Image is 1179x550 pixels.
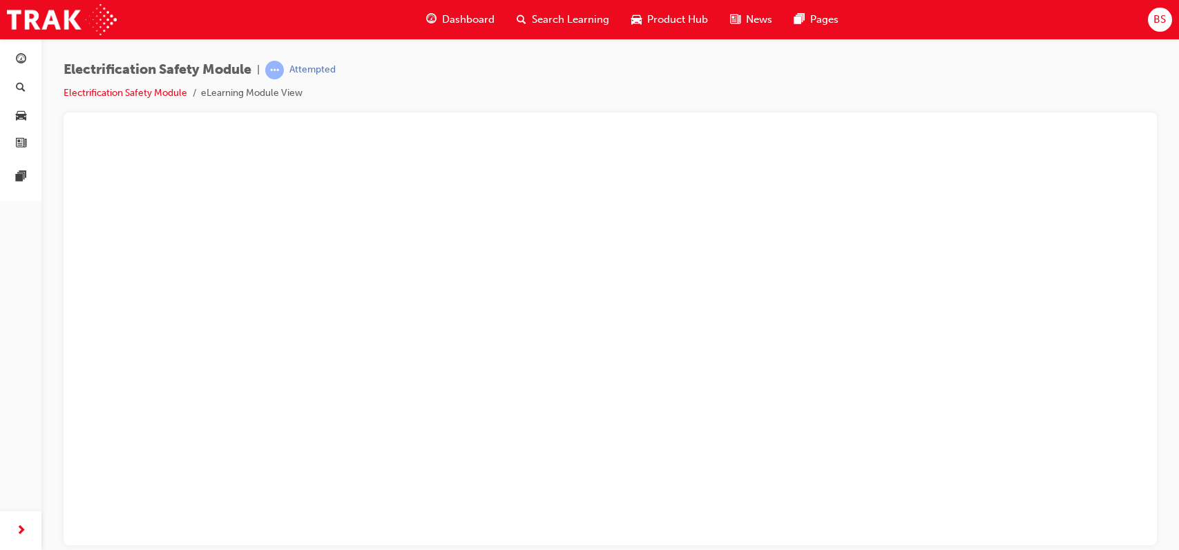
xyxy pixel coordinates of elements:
span: news-icon [16,138,26,150]
span: news-icon [730,11,740,28]
li: eLearning Module View [201,86,303,101]
span: guage-icon [426,11,437,28]
span: Electrification Safety Module [64,62,251,78]
span: News [746,12,772,28]
span: | [257,62,260,78]
span: Pages [810,12,838,28]
span: pages-icon [16,171,26,184]
div: Attempted [289,63,336,77]
span: car-icon [16,110,26,122]
span: Dashboard [442,12,495,28]
span: guage-icon [16,54,26,66]
a: guage-iconDashboard [415,6,506,34]
span: Product Hub [647,12,708,28]
span: BS [1153,12,1166,28]
a: pages-iconPages [783,6,850,34]
a: car-iconProduct Hub [620,6,719,34]
a: Electrification Safety Module [64,87,187,99]
a: search-iconSearch Learning [506,6,620,34]
img: Trak [7,4,117,35]
span: learningRecordVerb_ATTEMPT-icon [265,61,284,79]
span: pages-icon [794,11,805,28]
span: Search Learning [532,12,609,28]
span: next-icon [16,522,26,540]
span: search-icon [16,82,26,95]
span: car-icon [631,11,642,28]
a: news-iconNews [719,6,783,34]
button: BS [1148,8,1172,32]
span: search-icon [517,11,526,28]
